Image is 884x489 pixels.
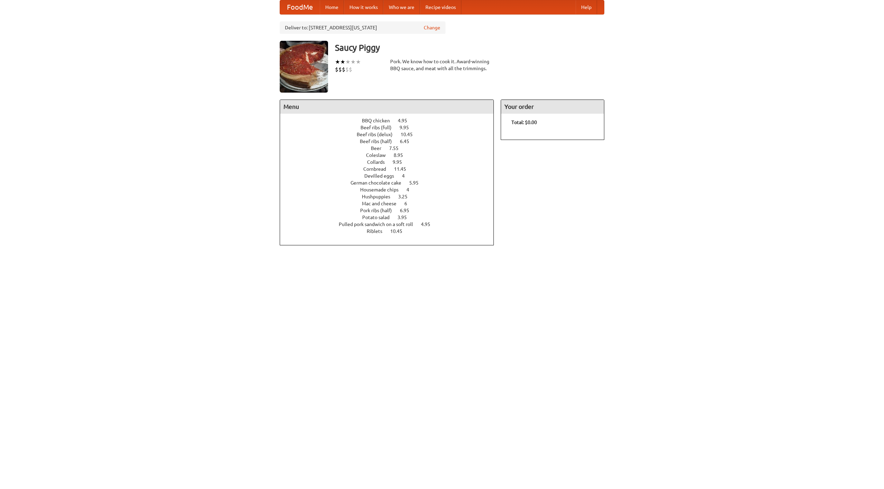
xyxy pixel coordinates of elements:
a: Collards 9.95 [367,159,415,165]
span: Beef ribs (full) [361,125,398,130]
a: Riblets 10.45 [367,228,415,234]
a: Coleslaw 8.95 [366,152,416,158]
a: How it works [344,0,383,14]
span: 6.45 [400,139,416,144]
li: ★ [335,58,340,66]
div: Deliver to: [STREET_ADDRESS][US_STATE] [280,21,445,34]
span: 6 [404,201,414,206]
a: Cornbread 11.45 [363,166,419,172]
a: Help [576,0,597,14]
a: Mac and cheese 6 [362,201,420,206]
a: Beef ribs (full) 9.95 [361,125,422,130]
span: Pulled pork sandwich on a soft roll [339,222,420,227]
span: 9.95 [393,159,409,165]
li: ★ [340,58,345,66]
span: Potato salad [362,215,396,220]
li: ★ [345,58,350,66]
span: 3.25 [398,194,414,199]
a: Hushpuppies 3.25 [362,194,420,199]
span: Pork ribs (half) [360,208,399,213]
a: Change [424,24,440,31]
span: 10.45 [401,132,420,137]
span: Collards [367,159,392,165]
a: Devilled eggs 4 [364,173,417,179]
span: 3.95 [397,215,414,220]
li: $ [345,66,349,73]
span: Cornbread [363,166,393,172]
li: $ [335,66,338,73]
span: Hushpuppies [362,194,397,199]
span: Beer [371,145,388,151]
span: Housemade chips [360,187,405,192]
li: ★ [350,58,356,66]
li: $ [349,66,352,73]
span: 4 [406,187,416,192]
a: Pulled pork sandwich on a soft roll 4.95 [339,222,443,227]
span: 8.95 [394,152,410,158]
span: Beef ribs (half) [360,139,399,144]
div: Pork. We know how to cook it. Award-winning BBQ sauce, and meat with all the trimmings. [390,58,494,72]
a: Who we are [383,0,420,14]
span: 9.95 [400,125,416,130]
h4: Your order [501,100,604,114]
img: angular.jpg [280,41,328,93]
span: 5.95 [409,180,425,186]
li: $ [338,66,342,73]
a: Housemade chips 4 [360,187,422,192]
b: Total: $0.00 [511,120,537,125]
span: Coleslaw [366,152,393,158]
span: Mac and cheese [362,201,403,206]
span: Riblets [367,228,389,234]
span: 10.45 [390,228,409,234]
span: German chocolate cake [350,180,408,186]
a: Beef ribs (half) 6.45 [360,139,422,144]
a: Potato salad 3.95 [362,215,420,220]
a: Home [320,0,344,14]
a: BBQ chicken 4.95 [362,118,420,123]
h3: Saucy Piggy [335,41,604,55]
span: 4.95 [421,222,437,227]
li: ★ [356,58,361,66]
a: Recipe videos [420,0,461,14]
a: Beer 7.55 [371,145,411,151]
h4: Menu [280,100,493,114]
span: BBQ chicken [362,118,397,123]
span: Beef ribs (delux) [357,132,400,137]
span: Devilled eggs [364,173,401,179]
span: 4.95 [398,118,414,123]
a: German chocolate cake 5.95 [350,180,431,186]
a: Beef ribs (delux) 10.45 [357,132,425,137]
a: Pork ribs (half) 6.95 [360,208,422,213]
a: FoodMe [280,0,320,14]
li: $ [342,66,345,73]
span: 7.55 [389,145,405,151]
span: 6.95 [400,208,416,213]
span: 11.45 [394,166,413,172]
span: 4 [402,173,412,179]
